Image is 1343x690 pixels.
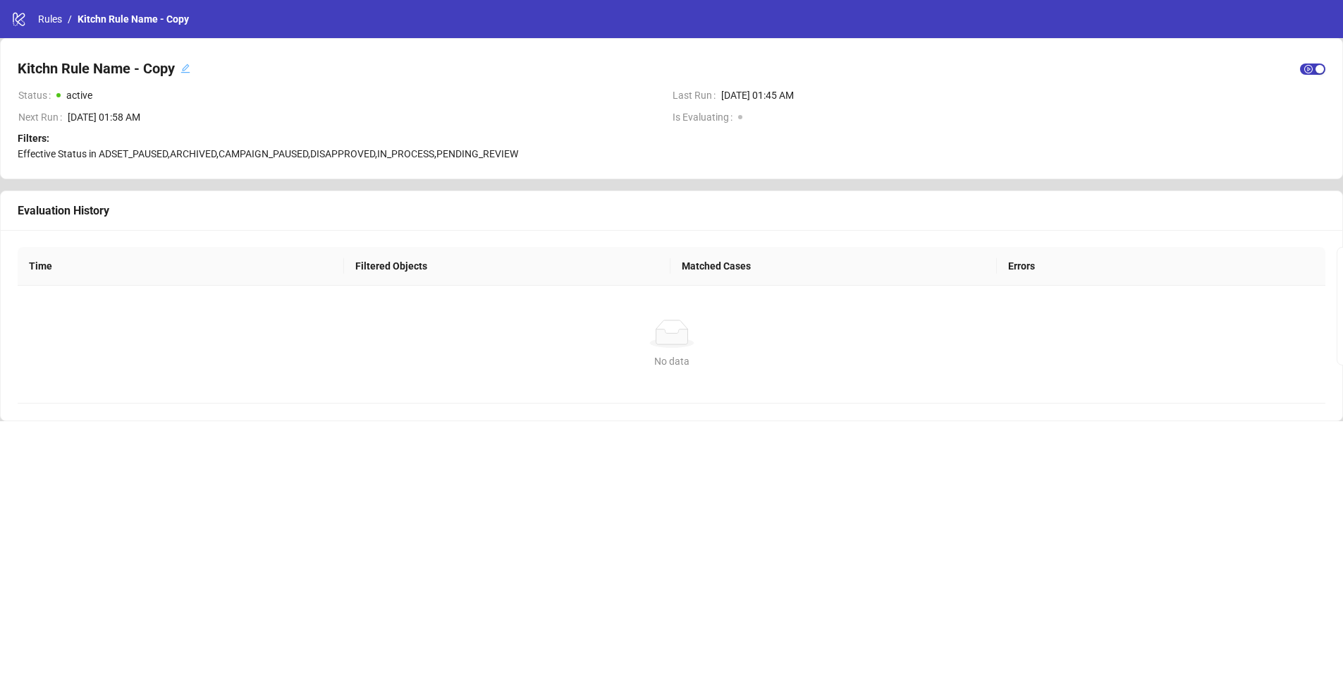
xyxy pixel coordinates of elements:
[68,109,661,125] span: [DATE] 01:58 AM
[18,247,344,286] th: Time
[344,247,670,286] th: Filtered Objects
[673,87,721,103] span: Last Run
[18,59,175,78] h4: Kitchn Rule Name - Copy
[35,11,65,27] a: Rules
[18,87,56,103] span: Status
[18,109,68,125] span: Next Run
[18,133,49,144] strong: Filters:
[75,11,192,27] a: Kitchn Rule Name - Copy
[68,11,72,27] li: /
[18,202,1325,219] div: Evaluation History
[721,87,1326,103] span: [DATE] 01:45 AM
[18,56,190,81] div: Kitchn Rule Name - Copyedit
[35,353,1308,369] div: No data
[670,247,997,286] th: Matched Cases
[66,90,92,101] span: active
[997,247,1325,286] th: Errors
[18,148,518,159] span: Effective Status in ADSET_PAUSED,ARCHIVED,CAMPAIGN_PAUSED,DISAPPROVED,IN_PROCESS,PENDING_REVIEW
[673,109,738,125] span: Is Evaluating
[180,63,190,73] span: edit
